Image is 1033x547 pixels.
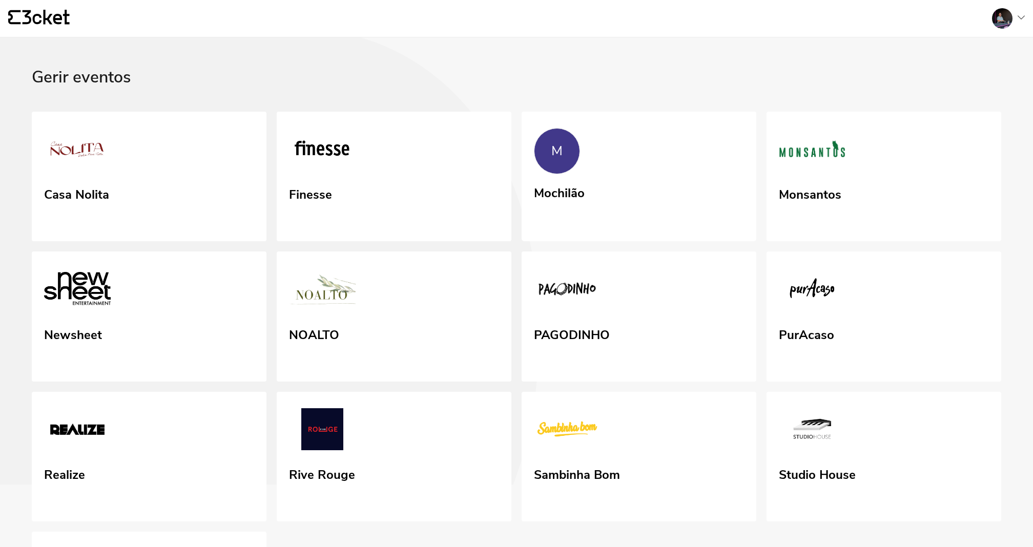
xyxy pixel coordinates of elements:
[767,392,1001,522] a: Studio House Studio House
[44,464,85,482] div: Realize
[44,128,111,174] img: Casa Nolita
[779,268,845,314] img: PurAcaso
[289,464,355,482] div: Rive Rouge
[534,464,620,482] div: Sambinha Bom
[277,251,511,382] a: NOALTO NOALTO
[277,112,511,242] a: Finesse Finesse
[32,251,266,382] a: Newsheet Newsheet
[779,128,845,174] img: Monsantos
[534,324,610,343] div: PAGODINHO
[44,324,102,343] div: Newsheet
[289,324,339,343] div: NOALTO
[534,182,585,201] div: Mochilão
[8,10,70,27] a: {' '}
[522,112,756,240] a: M Mochilão
[289,408,356,454] img: Rive Rouge
[522,251,756,382] a: PAGODINHO PAGODINHO
[8,10,20,25] g: {' '}
[767,112,1001,242] a: Monsantos Monsantos
[44,184,109,202] div: Casa Nolita
[32,68,1001,112] div: Gerir eventos
[779,408,845,454] img: Studio House
[534,268,601,314] img: PAGODINHO
[289,128,356,174] img: Finesse
[534,408,601,454] img: Sambinha Bom
[779,464,856,482] div: Studio House
[522,392,756,522] a: Sambinha Bom Sambinha Bom
[44,268,111,314] img: Newsheet
[289,184,332,202] div: Finesse
[289,268,356,314] img: NOALTO
[767,251,1001,382] a: PurAcaso PurAcaso
[277,392,511,522] a: Rive Rouge Rive Rouge
[44,408,111,454] img: Realize
[32,392,266,522] a: Realize Realize
[779,184,841,202] div: Monsantos
[32,112,266,242] a: Casa Nolita Casa Nolita
[551,143,563,159] div: M
[779,324,834,343] div: PurAcaso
